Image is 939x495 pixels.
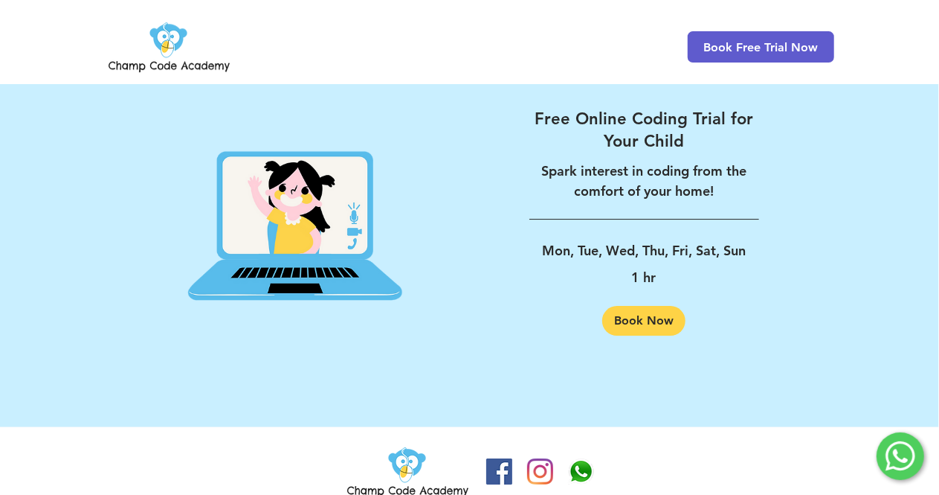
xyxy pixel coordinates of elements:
[568,459,594,485] img: Champ Code Academy WhatsApp
[529,264,759,291] p: 1 hr
[688,31,834,63] a: Book Free Trial Now
[602,306,685,336] a: Book Now
[614,315,674,327] span: Book Now
[527,459,553,485] img: Instagram
[703,40,818,54] span: Book Free Trial Now
[529,108,759,152] a: Free Online Coding Trial for Your Child
[106,18,233,76] img: Champ Code Academy Logo PNG.png
[486,459,594,485] ul: Social Bar
[486,459,512,485] img: Facebook
[529,161,759,201] p: Spark interest in coding from the comfort of your home!
[529,237,759,264] p: Mon, Tue, Wed, Thu, Fri, Sat, Sun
